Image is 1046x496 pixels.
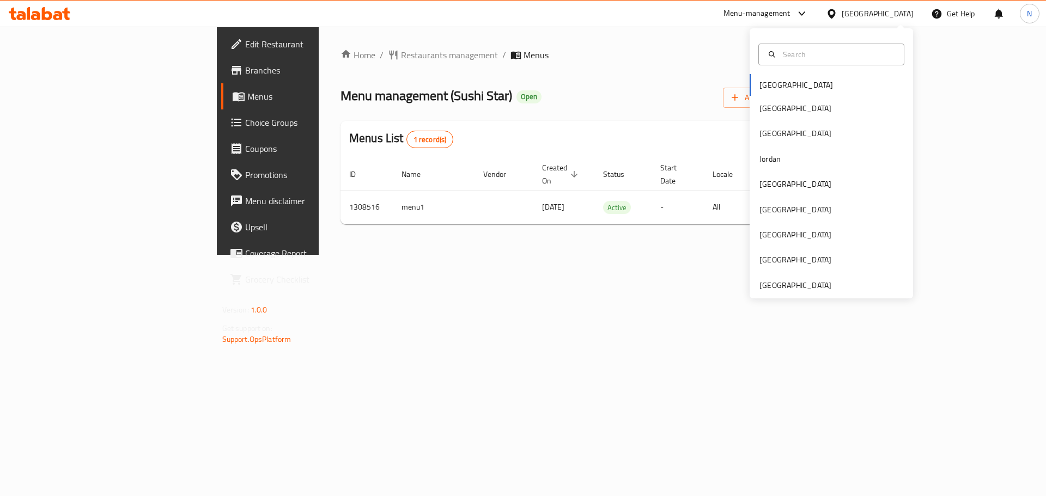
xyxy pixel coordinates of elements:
[251,303,267,317] span: 1.0.0
[483,168,520,181] span: Vendor
[245,194,383,207] span: Menu disclaimer
[759,178,831,190] div: [GEOGRAPHIC_DATA]
[221,109,392,136] a: Choice Groups
[713,168,747,181] span: Locale
[221,240,392,266] a: Coverage Report
[603,168,638,181] span: Status
[407,134,453,145] span: 1 record(s)
[759,229,831,241] div: [GEOGRAPHIC_DATA]
[222,303,249,317] span: Version:
[245,168,383,181] span: Promotions
[652,191,704,224] td: -
[221,162,392,188] a: Promotions
[221,136,392,162] a: Coupons
[221,31,392,57] a: Edit Restaurant
[704,191,760,224] td: All
[660,161,691,187] span: Start Date
[245,273,383,286] span: Grocery Checklist
[402,168,435,181] span: Name
[340,83,512,108] span: Menu management ( Sushi Star )
[759,127,831,139] div: [GEOGRAPHIC_DATA]
[759,153,781,165] div: Jordan
[759,102,831,114] div: [GEOGRAPHIC_DATA]
[401,48,498,62] span: Restaurants management
[759,279,831,291] div: [GEOGRAPHIC_DATA]
[247,90,383,103] span: Menus
[759,204,831,216] div: [GEOGRAPHIC_DATA]
[340,48,807,62] nav: breadcrumb
[221,266,392,292] a: Grocery Checklist
[222,321,272,335] span: Get support on:
[842,8,914,20] div: [GEOGRAPHIC_DATA]
[1027,8,1032,20] span: N
[245,38,383,51] span: Edit Restaurant
[723,88,807,108] button: Add New Menu
[516,90,542,103] div: Open
[524,48,549,62] span: Menus
[221,188,392,214] a: Menu disclaimer
[723,7,790,20] div: Menu-management
[349,168,370,181] span: ID
[516,92,542,101] span: Open
[603,201,631,214] span: Active
[221,83,392,109] a: Menus
[502,48,506,62] li: /
[406,131,454,148] div: Total records count
[245,142,383,155] span: Coupons
[245,247,383,260] span: Coverage Report
[222,332,291,346] a: Support.OpsPlatform
[542,200,564,214] span: [DATE]
[779,48,897,60] input: Search
[221,214,392,240] a: Upsell
[340,158,882,224] table: enhanced table
[388,48,498,62] a: Restaurants management
[759,254,831,266] div: [GEOGRAPHIC_DATA]
[245,116,383,129] span: Choice Groups
[603,201,631,214] div: Active
[245,64,383,77] span: Branches
[732,91,799,105] span: Add New Menu
[221,57,392,83] a: Branches
[393,191,475,224] td: menu1
[245,221,383,234] span: Upsell
[542,161,581,187] span: Created On
[349,130,453,148] h2: Menus List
